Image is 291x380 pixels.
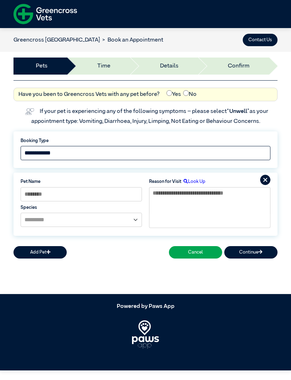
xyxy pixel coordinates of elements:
[149,178,181,185] label: Reason for Visit
[13,36,163,44] nav: breadcrumb
[13,246,67,259] button: Add Pet
[36,62,48,70] a: Pets
[21,178,142,185] label: Pet Name
[169,246,222,259] button: Cancel
[181,178,205,185] label: Look Up
[21,137,270,144] label: Booking Type
[183,90,197,99] label: No
[243,34,278,46] button: Contact Us
[13,303,278,310] h5: Powered by Paws App
[100,36,163,44] li: Book an Appointment
[227,109,249,114] span: “Unwell”
[13,37,100,43] a: Greencross [GEOGRAPHIC_DATA]
[18,90,160,99] label: Have you been to Greencross Vets with any pet before?
[166,90,181,99] label: Yes
[132,320,159,349] img: PawsApp
[224,246,278,259] button: Continue
[166,90,172,96] input: Yes
[31,109,269,124] label: If your pet is experiencing any of the following symptoms – please select as your appointment typ...
[13,2,77,26] img: f-logo
[23,106,36,117] img: vet
[21,204,142,211] label: Species
[183,90,189,96] input: No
